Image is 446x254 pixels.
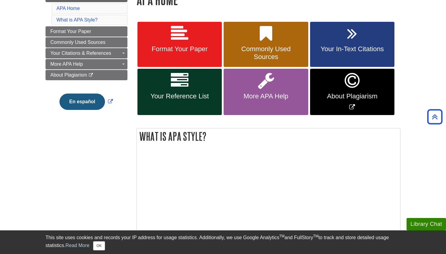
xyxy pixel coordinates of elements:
[140,153,310,248] iframe: What is APA?
[228,45,303,61] span: Commonly Used Sources
[88,73,93,77] i: This link opens in a new window
[93,241,105,250] button: Close
[142,45,217,53] span: Format Your Paper
[66,243,90,248] a: Read More
[46,26,127,37] a: Format Your Paper
[50,40,105,45] span: Commonly Used Sources
[58,99,114,104] a: Link opens in new window
[137,22,222,67] a: Format Your Paper
[310,69,394,115] a: Link opens in new window
[142,92,217,100] span: Your Reference List
[224,69,308,115] a: More APA Help
[46,234,400,250] div: This site uses cookies and records your IP address for usage statistics. Additionally, we use Goo...
[50,61,83,67] span: More APA Help
[50,51,111,56] span: Your Citations & References
[56,6,80,11] a: APA Home
[137,128,400,144] h2: What is APA Style?
[46,59,127,69] a: More APA Help
[59,94,105,110] button: En español
[224,22,308,67] a: Commonly Used Sources
[315,45,390,53] span: Your In-Text Citations
[46,70,127,80] a: About Plagiarism
[310,22,394,67] a: Your In-Text Citations
[56,17,98,22] a: What is APA Style?
[279,234,284,238] sup: TM
[425,113,444,121] a: Back to Top
[313,234,318,238] sup: TM
[315,92,390,100] span: About Plagiarism
[407,218,446,230] button: Library Chat
[50,72,87,78] span: About Plagiarism
[50,29,91,34] span: Format Your Paper
[46,48,127,58] a: Your Citations & References
[137,69,222,115] a: Your Reference List
[228,92,303,100] span: More APA Help
[46,37,127,48] a: Commonly Used Sources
